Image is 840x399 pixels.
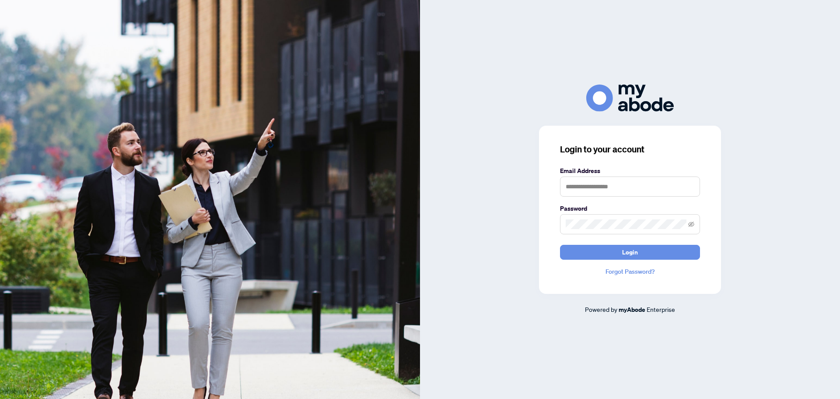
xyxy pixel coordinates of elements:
[560,204,700,213] label: Password
[647,305,675,313] span: Enterprise
[688,221,694,227] span: eye-invisible
[560,166,700,176] label: Email Address
[619,305,645,314] a: myAbode
[622,245,638,259] span: Login
[560,245,700,260] button: Login
[560,267,700,276] a: Forgot Password?
[586,85,674,111] img: ma-logo
[585,305,617,313] span: Powered by
[560,143,700,155] h3: Login to your account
